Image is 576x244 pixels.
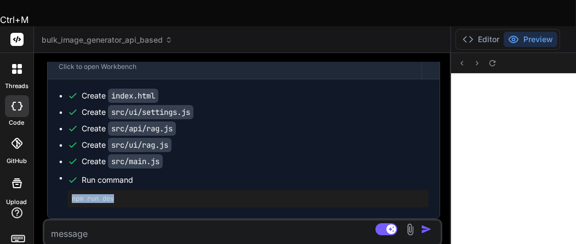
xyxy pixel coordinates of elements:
[72,194,424,203] pre: npm run dev
[82,90,158,101] div: Create
[421,224,432,235] img: icon
[59,62,410,71] div: Click to open Workbench
[42,34,173,45] span: bulk_image_generator_api_based
[108,105,193,119] code: src/ui/settings.js
[404,223,417,236] img: attachment
[504,32,557,47] button: Preview
[82,156,163,167] div: Create
[7,156,27,166] label: GitHub
[108,121,176,136] code: src/api/rag.js
[82,107,193,118] div: Create
[82,123,176,134] div: Create
[9,118,25,127] label: code
[82,140,172,150] div: Create
[108,154,163,169] code: src/main.js
[108,138,172,152] code: src/ui/rag.js
[5,82,28,91] label: threads
[108,89,158,103] code: index.html
[82,175,429,185] span: Run command
[458,32,504,47] button: Editor
[7,197,27,207] label: Upload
